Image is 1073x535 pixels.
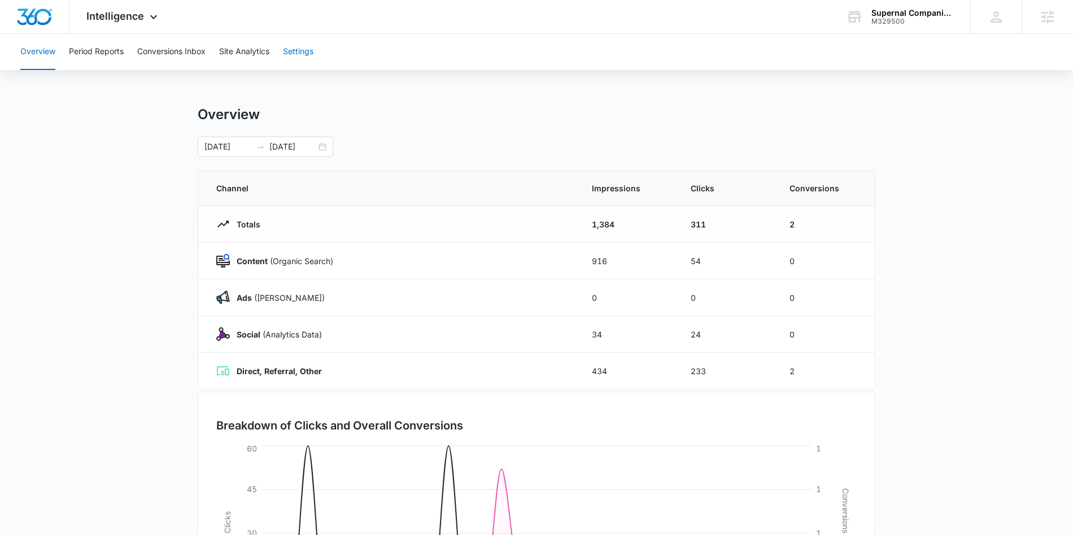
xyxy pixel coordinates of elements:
[256,142,265,151] span: to
[237,366,322,376] strong: Direct, Referral, Other
[137,34,206,70] button: Conversions Inbox
[691,182,762,194] span: Clicks
[230,255,333,267] p: (Organic Search)
[237,256,268,266] strong: Content
[216,291,230,304] img: Ads
[578,353,677,389] td: 434
[776,206,875,243] td: 2
[69,34,124,70] button: Period Reports
[790,182,857,194] span: Conversions
[216,327,230,341] img: Social
[230,218,260,230] p: Totals
[247,484,257,494] tspan: 45
[776,279,875,316] td: 0
[230,328,322,340] p: (Analytics Data)
[204,141,251,153] input: Start date
[677,206,776,243] td: 311
[283,34,313,70] button: Settings
[776,353,875,389] td: 2
[677,243,776,279] td: 54
[216,417,463,434] h3: Breakdown of Clicks and Overall Conversions
[578,243,677,279] td: 916
[816,484,821,494] tspan: 1
[216,182,565,194] span: Channel
[776,243,875,279] td: 0
[237,293,252,302] strong: Ads
[871,8,954,17] div: account name
[230,292,325,304] p: ([PERSON_NAME])
[776,316,875,353] td: 0
[578,279,677,316] td: 0
[841,488,850,533] tspan: Conversions
[578,206,677,243] td: 1,384
[219,34,269,70] button: Site Analytics
[223,511,232,533] tspan: Clicks
[677,353,776,389] td: 233
[816,444,821,453] tspan: 1
[216,254,230,267] img: Content
[247,444,257,453] tspan: 60
[677,279,776,316] td: 0
[871,17,954,25] div: account id
[256,142,265,151] span: swap-right
[86,10,144,22] span: Intelligence
[269,141,316,153] input: End date
[677,316,776,353] td: 24
[592,182,664,194] span: Impressions
[237,330,260,339] strong: Social
[20,34,55,70] button: Overview
[578,316,677,353] td: 34
[198,106,260,123] h1: Overview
